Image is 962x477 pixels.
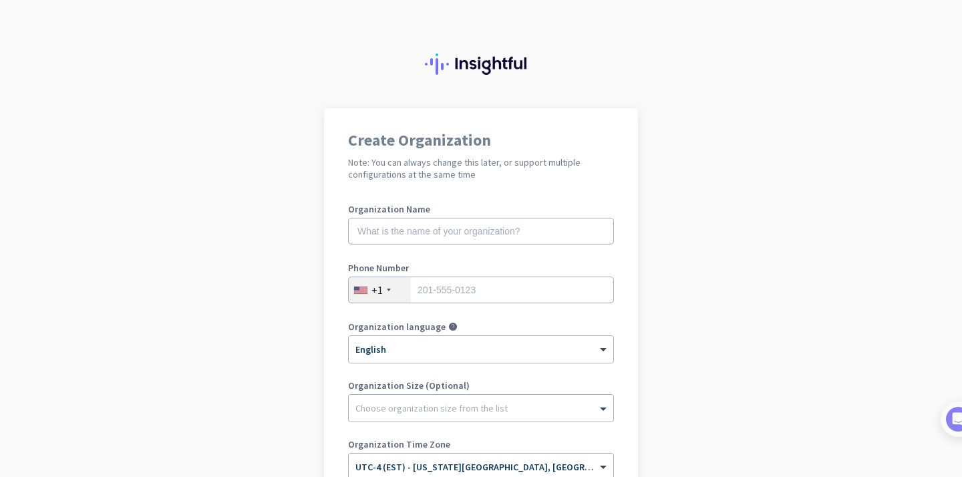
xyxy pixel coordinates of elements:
input: What is the name of your organization? [348,218,614,245]
h1: Create Organization [348,132,614,148]
label: Organization Time Zone [348,440,614,449]
img: Insightful [425,53,537,75]
label: Phone Number [348,263,614,273]
div: +1 [371,283,383,297]
label: Organization language [348,322,446,331]
input: 201-555-0123 [348,277,614,303]
h2: Note: You can always change this later, or support multiple configurations at the same time [348,156,614,180]
i: help [448,322,458,331]
label: Organization Size (Optional) [348,381,614,390]
label: Organization Name [348,204,614,214]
